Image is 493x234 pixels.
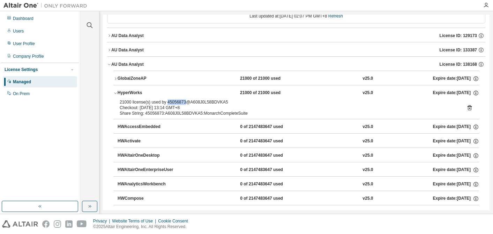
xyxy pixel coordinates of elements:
div: HWAltairOneDesktop [118,153,180,159]
a: Refresh [328,14,343,19]
button: HWAccessEmbedded0 of 2147483647 usedv25.0Expire date:[DATE] [118,119,479,135]
div: Managed [13,79,31,85]
div: Expire date: [DATE] [433,124,479,130]
div: GlobalZoneAP [118,76,180,82]
button: HWActivate0 of 2147483647 usedv25.0Expire date:[DATE] [118,134,479,149]
div: Expire date: [DATE] [433,210,479,216]
span: License ID: 133387 [440,47,477,53]
div: 21000 license(s) used by 45056873@A608J0L58BDVKA5 [120,99,456,105]
div: Expire date: [DATE] [433,196,479,202]
div: Dashboard [13,16,33,21]
div: 0 of 2147483647 used [240,181,303,187]
div: Last updated at: [DATE] 02:07 PM GMT+8 [107,9,485,23]
div: Cookie Consent [158,218,192,224]
button: GlobalZoneAP21000 of 21000 usedv25.0Expire date:[DATE] [113,71,479,86]
button: HyperWorks21000 of 21000 usedv25.0Expire date:[DATE] [113,85,479,101]
div: 0 of 2147483647 used [240,210,303,216]
div: Company Profile [13,54,44,59]
div: Expire date: [DATE] [433,167,479,173]
div: Expire date: [DATE] [433,153,479,159]
div: License Settings [5,67,38,72]
img: altair_logo.svg [2,220,38,228]
div: v25.0 [363,138,373,144]
img: Altair One [3,2,91,9]
div: Privacy [93,218,112,224]
div: 21000 of 21000 used [240,90,303,96]
div: 0 of 2147483647 used [240,138,303,144]
div: v25.0 [363,76,373,82]
div: Expire date: [DATE] [433,90,479,96]
div: AU Data Analyst [111,33,144,38]
div: v25.0 [363,90,373,96]
div: Share String: 45056873:A608J0L58BDVKA5:MonarchCompleteSuite [120,111,456,116]
div: AU Data Analyst [111,47,144,53]
span: License ID: 138168 [440,62,477,67]
p: © 2025 Altair Engineering, Inc. All Rights Reserved. [93,224,192,230]
div: 0 of 2147483647 used [240,167,303,173]
button: HWAltairOneDesktop0 of 2147483647 usedv25.0Expire date:[DATE] [118,148,479,163]
div: 0 of 2147483647 used [240,124,303,130]
button: HWAltairOneEnterpriseUser0 of 2147483647 usedv25.0Expire date:[DATE] [118,162,479,178]
div: v25.0 [363,124,373,130]
div: v25.0 [363,210,373,216]
div: 21000 of 21000 used [240,76,303,82]
div: v25.0 [363,196,373,202]
div: AU Data Analyst [111,62,144,67]
button: AU Data AnalystLicense ID: 129173 [107,28,485,43]
div: v25.0 [363,167,373,173]
div: HWAltairOneEnterpriseUser [118,167,180,173]
div: HWAccessEmbedded [118,124,180,130]
div: 0 of 2147483647 used [240,196,303,202]
img: youtube.svg [77,220,87,228]
img: facebook.svg [42,220,50,228]
div: User Profile [13,41,35,47]
div: Expire date: [DATE] [433,181,479,187]
div: 0 of 2147483647 used [240,153,303,159]
div: Expire date: [DATE] [433,138,479,144]
div: HWAnalyticsWorkbench [118,181,180,187]
button: AU Data AnalystLicense ID: 133387 [107,42,485,58]
div: Expire date: [DATE] [433,76,479,82]
img: instagram.svg [54,220,61,228]
div: v25.0 [363,153,373,159]
div: Users [13,28,24,34]
span: License ID: 129173 [440,33,477,38]
div: On Prem [13,91,30,97]
div: HWCompose [118,196,180,202]
button: HWCompose0 of 2147483647 usedv25.0Expire date:[DATE] [118,191,479,206]
button: HWAnalyticsWorkbench0 of 2147483647 usedv25.0Expire date:[DATE] [118,177,479,192]
div: HWActivate [118,138,180,144]
div: v25.0 [363,181,373,187]
button: AU Data AnalystLicense ID: 138168 [107,57,485,72]
button: HWEmbedBasic0 of 2147483647 usedv25.0Expire date:[DATE] [118,205,479,221]
img: linkedin.svg [65,220,73,228]
div: HWEmbedBasic [118,210,180,216]
div: Checkout: [DATE] 13:14 GMT+8 [120,105,456,111]
div: HyperWorks [118,90,180,96]
div: Website Terms of Use [112,218,158,224]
